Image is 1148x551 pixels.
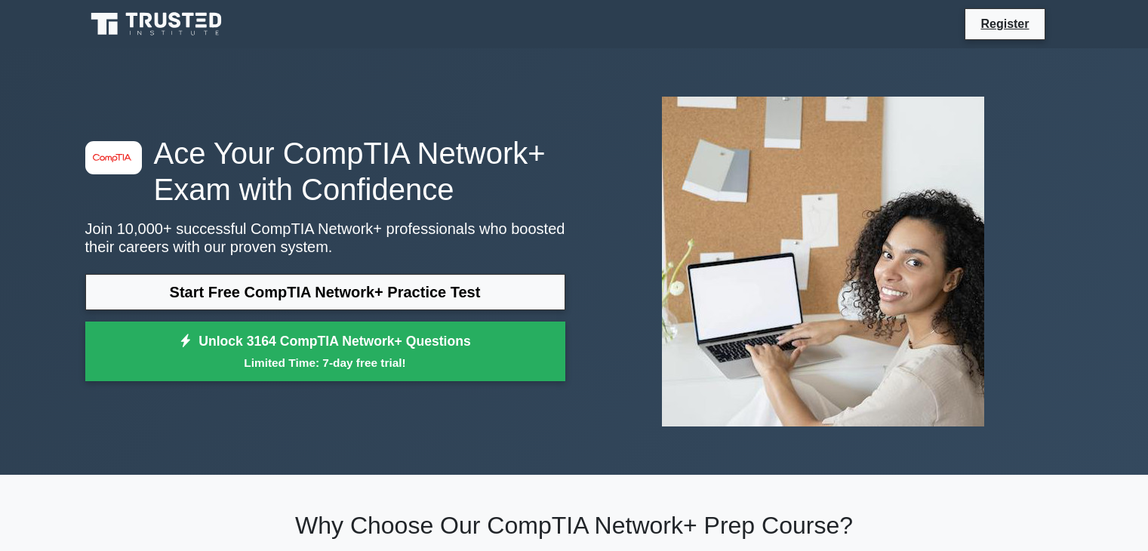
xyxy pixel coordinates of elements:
a: Unlock 3164 CompTIA Network+ QuestionsLimited Time: 7-day free trial! [85,322,565,382]
h2: Why Choose Our CompTIA Network+ Prep Course? [85,511,1063,540]
small: Limited Time: 7-day free trial! [104,354,546,371]
h1: Ace Your CompTIA Network+ Exam with Confidence [85,135,565,208]
a: Register [971,14,1038,33]
p: Join 10,000+ successful CompTIA Network+ professionals who boosted their careers with our proven ... [85,220,565,256]
a: Start Free CompTIA Network+ Practice Test [85,274,565,310]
